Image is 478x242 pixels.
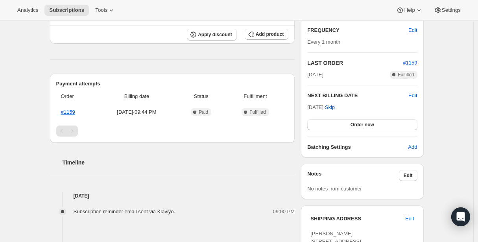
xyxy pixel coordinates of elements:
[56,80,289,88] h2: Payment attempts
[399,170,417,181] button: Edit
[403,59,417,67] button: #1159
[351,122,374,128] span: Order now
[404,172,413,179] span: Edit
[245,29,288,40] button: Add product
[442,7,461,13] span: Settings
[307,39,340,45] span: Every 1 month
[256,31,284,37] span: Add product
[307,104,335,110] span: [DATE] ·
[56,126,289,137] nav: Pagination
[451,207,470,226] div: Open Intercom Messenger
[307,143,408,151] h6: Batching Settings
[404,24,422,37] button: Edit
[307,119,417,130] button: Order now
[50,192,295,200] h4: [DATE]
[49,7,84,13] span: Subscriptions
[44,5,89,16] button: Subscriptions
[13,5,43,16] button: Analytics
[400,212,419,225] button: Edit
[63,159,295,166] h2: Timeline
[307,26,408,34] h2: FREQUENCY
[307,186,362,192] span: No notes from customer
[180,92,222,100] span: Status
[307,71,323,79] span: [DATE]
[429,5,465,16] button: Settings
[90,5,120,16] button: Tools
[17,7,38,13] span: Analytics
[310,215,405,223] h3: SHIPPING ADDRESS
[307,170,399,181] h3: Notes
[273,208,295,216] span: 09:00 PM
[249,109,266,115] span: Fulfilled
[320,101,340,114] button: Skip
[408,26,417,34] span: Edit
[187,29,237,41] button: Apply discount
[325,103,335,111] span: Skip
[408,92,417,100] button: Edit
[403,60,417,66] a: #1159
[307,92,408,100] h2: NEXT BILLING DATE
[98,92,175,100] span: Billing date
[398,72,414,78] span: Fulfilled
[408,143,417,151] span: Add
[74,209,175,214] span: Subscription reminder email sent via Klaviyo.
[95,7,107,13] span: Tools
[56,88,96,105] th: Order
[61,109,75,115] a: #1159
[391,5,427,16] button: Help
[307,59,403,67] h2: LAST ORDER
[199,109,208,115] span: Paid
[403,141,422,153] button: Add
[98,108,175,116] span: [DATE] · 09:44 PM
[227,92,284,100] span: Fulfillment
[404,7,415,13] span: Help
[405,215,414,223] span: Edit
[198,31,232,38] span: Apply discount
